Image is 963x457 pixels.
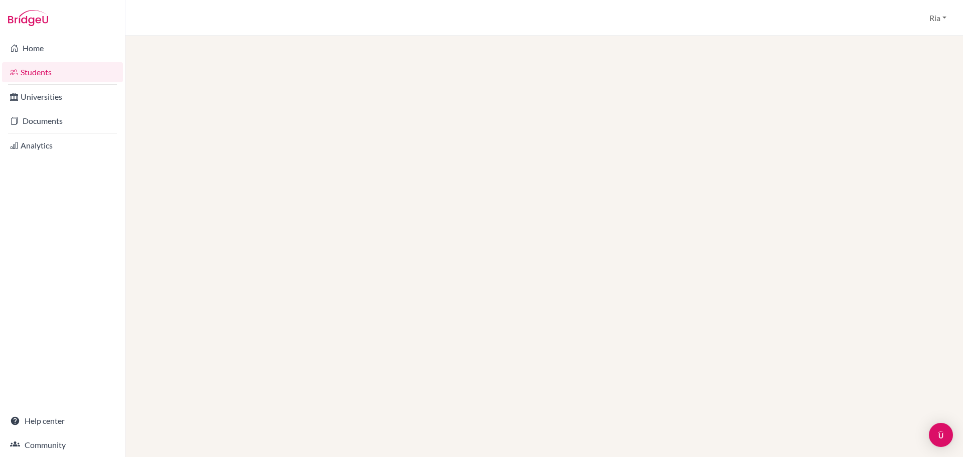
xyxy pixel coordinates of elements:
[925,9,951,28] button: Ria
[2,111,123,131] a: Documents
[2,87,123,107] a: Universities
[929,423,953,447] div: Open Intercom Messenger
[8,10,48,26] img: Bridge-U
[2,411,123,431] a: Help center
[2,62,123,82] a: Students
[2,135,123,156] a: Analytics
[2,435,123,455] a: Community
[2,38,123,58] a: Home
